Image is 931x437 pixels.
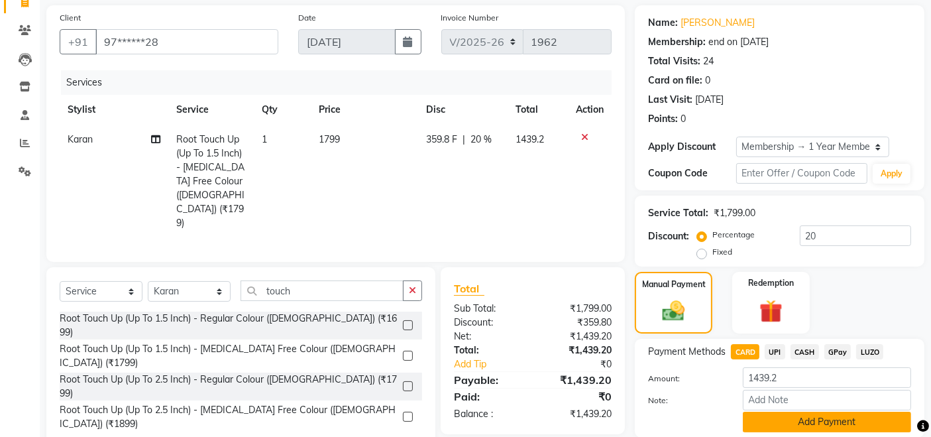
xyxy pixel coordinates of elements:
[60,312,398,340] div: Root Touch Up (Up To 1.5 Inch) - Regular Colour ([DEMOGRAPHIC_DATA]) (₹1699)
[533,302,622,316] div: ₹1,799.00
[262,133,267,145] span: 1
[695,93,724,107] div: [DATE]
[298,12,316,24] label: Date
[648,16,678,30] div: Name:
[444,302,533,316] div: Sub Total:
[791,344,819,359] span: CASH
[95,29,278,54] input: Search by Name/Mobile/Email/Code
[873,164,910,184] button: Apply
[648,35,706,49] div: Membership:
[731,344,759,359] span: CARD
[856,344,883,359] span: LUZO
[61,70,622,95] div: Services
[533,372,622,388] div: ₹1,439.20
[648,166,736,180] div: Coupon Code
[454,282,484,296] span: Total
[444,372,533,388] div: Payable:
[441,12,499,24] label: Invoice Number
[168,95,254,125] th: Service
[712,229,755,241] label: Percentage
[176,133,245,229] span: Root Touch Up (Up To 1.5 Inch) - [MEDICAL_DATA] Free Colour ([DEMOGRAPHIC_DATA]) (₹1799)
[444,316,533,330] div: Discount:
[748,277,794,289] label: Redemption
[648,229,689,243] div: Discount:
[648,140,736,154] div: Apply Discount
[648,206,708,220] div: Service Total:
[470,133,492,147] span: 20 %
[444,407,533,421] div: Balance :
[60,342,398,370] div: Root Touch Up (Up To 1.5 Inch) - [MEDICAL_DATA] Free Colour ([DEMOGRAPHIC_DATA]) (₹1799)
[60,95,168,125] th: Stylist
[708,35,769,49] div: end on [DATE]
[765,344,785,359] span: UPI
[254,95,311,125] th: Qty
[533,389,622,405] div: ₹0
[444,343,533,357] div: Total:
[548,357,622,371] div: ₹0
[60,373,398,401] div: Root Touch Up (Up To 2.5 Inch) - Regular Colour ([DEMOGRAPHIC_DATA]) (₹1799)
[533,407,622,421] div: ₹1,439.20
[568,95,612,125] th: Action
[648,345,726,359] span: Payment Methods
[648,93,692,107] div: Last Visit:
[444,357,547,371] a: Add Tip
[648,74,702,88] div: Card on file:
[463,133,465,147] span: |
[533,343,622,357] div: ₹1,439.20
[68,133,93,145] span: Karan
[752,297,790,326] img: _gift.svg
[533,316,622,330] div: ₹359.80
[508,95,568,125] th: Total
[648,112,678,126] div: Points:
[705,74,710,88] div: 0
[516,133,544,145] span: 1439.2
[743,390,911,410] input: Add Note
[311,95,418,125] th: Price
[60,12,81,24] label: Client
[241,281,404,301] input: Search or Scan
[703,54,714,68] div: 24
[743,412,911,432] button: Add Payment
[60,29,97,54] button: +91
[712,246,732,258] label: Fixed
[533,330,622,343] div: ₹1,439.20
[319,133,340,145] span: 1799
[418,95,508,125] th: Disc
[638,373,732,385] label: Amount:
[60,403,398,431] div: Root Touch Up (Up To 2.5 Inch) - [MEDICAL_DATA] Free Colour ([DEMOGRAPHIC_DATA]) (₹1899)
[638,395,732,406] label: Note:
[426,133,457,147] span: 359.8 F
[444,389,533,405] div: Paid:
[736,163,867,184] input: Enter Offer / Coupon Code
[642,279,706,290] label: Manual Payment
[681,16,755,30] a: [PERSON_NAME]
[743,367,911,388] input: Amount
[714,206,755,220] div: ₹1,799.00
[681,112,686,126] div: 0
[824,344,851,359] span: GPay
[648,54,700,68] div: Total Visits:
[444,330,533,343] div: Net:
[655,298,691,324] img: _cash.svg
